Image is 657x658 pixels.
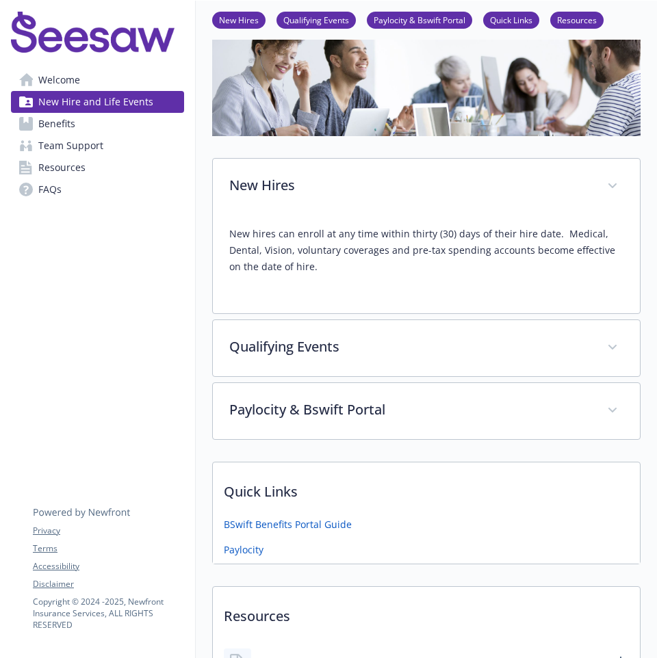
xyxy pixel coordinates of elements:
[33,560,183,573] a: Accessibility
[38,91,153,113] span: New Hire and Life Events
[550,13,604,26] a: Resources
[11,91,184,113] a: New Hire and Life Events
[38,113,75,135] span: Benefits
[11,157,184,179] a: Resources
[33,542,183,555] a: Terms
[33,596,183,631] p: Copyright © 2024 - 2025 , Newfront Insurance Services, ALL RIGHTS RESERVED
[213,215,640,313] div: New Hires
[38,179,62,200] span: FAQs
[212,13,266,26] a: New Hires
[38,69,80,91] span: Welcome
[229,175,591,196] p: New Hires
[11,113,184,135] a: Benefits
[213,587,640,637] p: Resources
[33,525,183,537] a: Privacy
[229,399,591,420] p: Paylocity & Bswift Portal
[229,337,591,357] p: Qualifying Events
[224,517,352,531] a: BSwift Benefits Portal Guide
[224,542,263,557] a: Paylocity
[367,13,472,26] a: Paylocity & Bswift Portal
[276,13,356,26] a: Qualifying Events
[38,157,86,179] span: Resources
[213,159,640,215] div: New Hires
[11,69,184,91] a: Welcome
[11,135,184,157] a: Team Support
[229,226,623,275] p: New hires can enroll at any time within thirty (30) days of their hire date. Medical, Dental, Vis...
[33,578,183,590] a: Disclaimer
[38,135,103,157] span: Team Support
[483,13,539,26] a: Quick Links
[213,462,640,513] p: Quick Links
[213,383,640,439] div: Paylocity & Bswift Portal
[11,179,184,200] a: FAQs
[213,320,640,376] div: Qualifying Events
